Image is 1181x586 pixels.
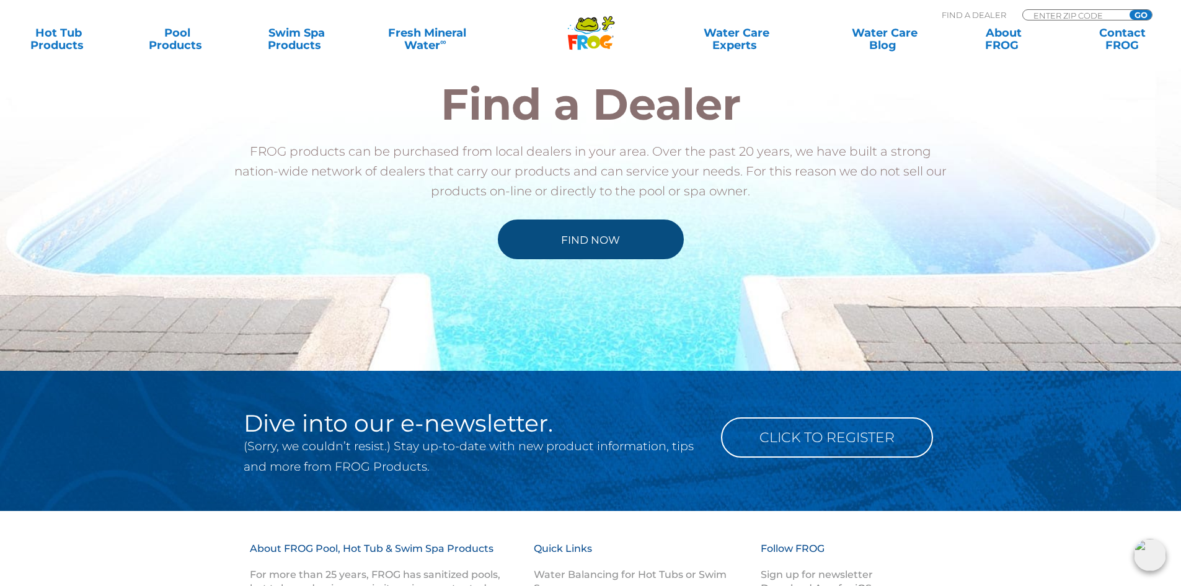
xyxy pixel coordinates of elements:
[228,141,953,201] p: FROG products can be purchased from local dealers in your area. Over the past 20 years, we have b...
[250,27,343,51] a: Swim SpaProducts
[721,417,933,458] a: Click to Register
[761,569,873,580] a: Sign up for newsletter
[244,411,702,436] h2: Dive into our e-newsletter.
[957,27,1050,51] a: AboutFROG
[244,436,702,477] p: (Sorry, we couldn’t resist.) Stay up-to-date with new product information, tips and more from FRO...
[1076,27,1169,51] a: ContactFROG
[498,220,684,259] a: Find Now
[1032,10,1116,20] input: Zip Code Form
[761,542,916,568] h3: Follow FROG
[661,27,812,51] a: Water CareExperts
[1130,10,1152,20] input: GO
[534,542,746,568] h3: Quick Links
[1134,539,1166,571] img: openIcon
[440,37,446,47] sup: ∞
[942,9,1006,20] p: Find A Dealer
[250,542,503,568] h3: About FROG Pool, Hot Tub & Swim Spa Products
[838,27,931,51] a: Water CareBlog
[131,27,224,51] a: PoolProducts
[12,27,105,51] a: Hot TubProducts
[369,27,485,51] a: Fresh MineralWater∞
[228,82,953,126] h2: Find a Dealer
